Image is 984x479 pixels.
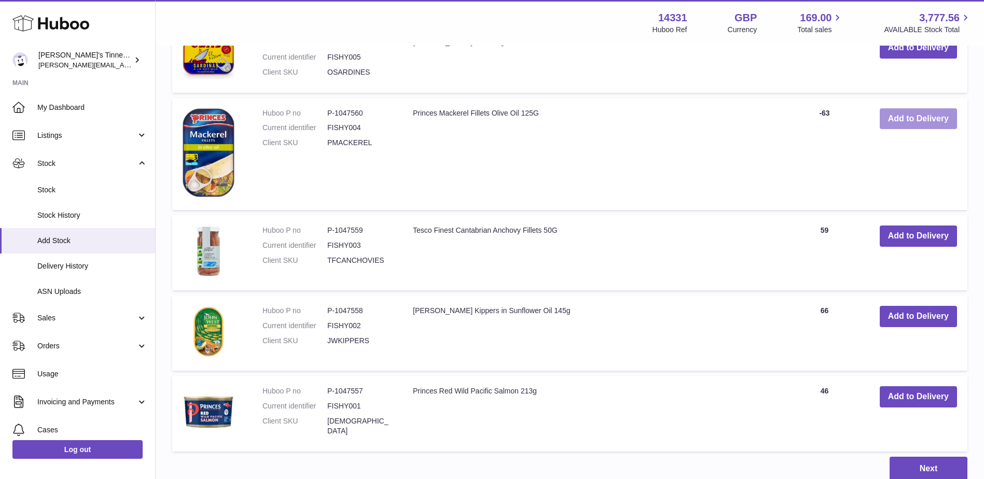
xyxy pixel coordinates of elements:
[327,67,392,77] dd: OSARDINES
[880,226,957,247] button: Add to Delivery
[653,25,687,35] div: Huboo Ref
[728,25,757,35] div: Currency
[183,37,234,79] img: Ortiz Sardines a la Antigua in Olive Oil
[800,11,831,25] span: 169.00
[37,103,147,112] span: My Dashboard
[38,61,264,69] span: [PERSON_NAME][EMAIL_ADDRESS][PERSON_NAME][DOMAIN_NAME]
[780,27,869,93] td: 2
[403,215,780,290] td: Tesco Finest Cantabrian Anchovy Fillets 50G
[37,131,136,140] span: Listings
[37,341,136,351] span: Orders
[734,11,757,25] strong: GBP
[403,376,780,452] td: Princes Red Wild Pacific Salmon 213g
[262,52,327,62] dt: Current identifier
[183,386,234,438] img: Princes Red Wild Pacific Salmon 213g
[327,123,392,133] dd: FISHY004
[884,11,972,35] a: 3,777.56 AVAILABLE Stock Total
[262,138,327,148] dt: Client SKU
[403,27,780,93] td: [PERSON_NAME] a la Antigua in Olive Oil
[658,11,687,25] strong: 14331
[183,306,234,358] img: John West Kippers in Sunflower Oil 145g
[12,440,143,459] a: Log out
[327,401,392,411] dd: FISHY001
[403,98,780,210] td: Princes Mackerel Fillets Olive Oil 125G
[327,256,392,265] dd: TFCANCHOVIES
[780,295,869,371] td: 66
[327,226,392,235] dd: P-1047559
[37,236,147,246] span: Add Stock
[37,159,136,168] span: Stock
[37,261,147,271] span: Delivery History
[880,306,957,327] button: Add to Delivery
[327,241,392,250] dd: FISHY003
[327,416,392,436] dd: [DEMOGRAPHIC_DATA]
[262,401,327,411] dt: Current identifier
[12,52,28,68] img: peter.colbert@hubbo.com
[327,321,392,331] dd: FISHY002
[37,397,136,407] span: Invoicing and Payments
[780,376,869,452] td: 46
[327,336,392,346] dd: JWKIPPERS
[262,226,327,235] dt: Huboo P no
[327,386,392,396] dd: P-1047557
[797,25,843,35] span: Total sales
[37,313,136,323] span: Sales
[262,123,327,133] dt: Current identifier
[780,215,869,290] td: 59
[37,425,147,435] span: Cases
[262,336,327,346] dt: Client SKU
[797,11,843,35] a: 169.00 Total sales
[403,295,780,371] td: [PERSON_NAME] Kippers in Sunflower Oil 145g
[262,306,327,316] dt: Huboo P no
[880,386,957,407] button: Add to Delivery
[38,50,132,70] div: [PERSON_NAME]'s Tinned Fish Ltd
[919,11,960,25] span: 3,777.56
[327,108,392,118] dd: P-1047560
[327,52,392,62] dd: FISHY005
[262,256,327,265] dt: Client SKU
[262,241,327,250] dt: Current identifier
[37,185,147,195] span: Stock
[780,98,869,210] td: -63
[183,226,234,277] img: Tesco Finest Cantabrian Anchovy Fillets 50G
[262,67,327,77] dt: Client SKU
[37,210,147,220] span: Stock History
[37,369,147,379] span: Usage
[37,287,147,297] span: ASN Uploads
[262,386,327,396] dt: Huboo P no
[262,321,327,331] dt: Current identifier
[262,108,327,118] dt: Huboo P no
[880,37,957,59] button: Add to Delivery
[183,108,234,198] img: Princes Mackerel Fillets Olive Oil 125G
[262,416,327,436] dt: Client SKU
[884,25,972,35] span: AVAILABLE Stock Total
[327,138,392,148] dd: PMACKEREL
[880,108,957,130] button: Add to Delivery
[327,306,392,316] dd: P-1047558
